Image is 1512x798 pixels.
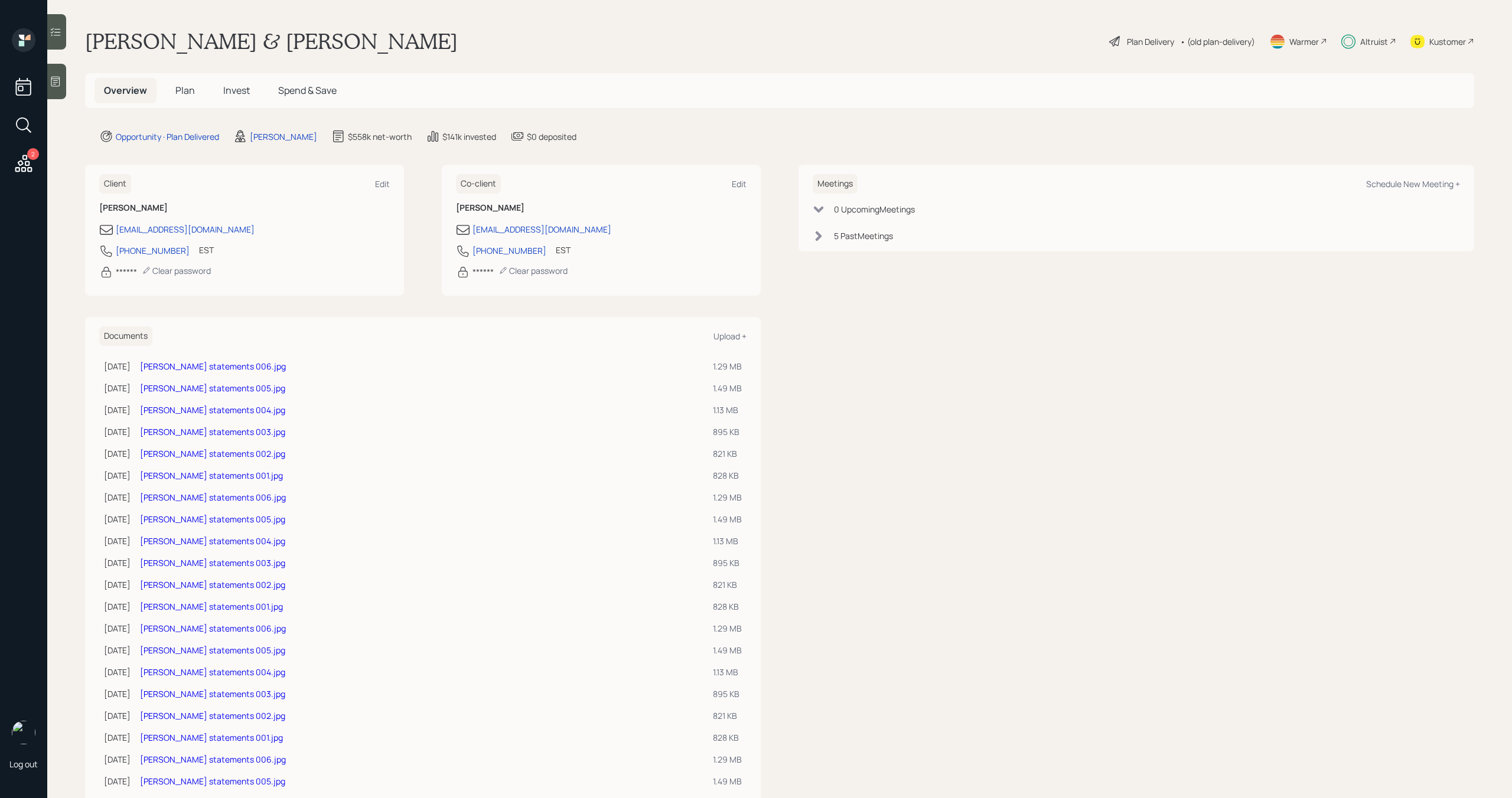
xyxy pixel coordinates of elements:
[140,426,285,437] a: [PERSON_NAME] statements 003.jpg
[104,426,131,438] div: [DATE]
[104,666,131,678] div: [DATE]
[472,244,546,257] div: [PHONE_NUMBER]
[104,578,131,591] div: [DATE]
[456,203,747,213] h6: [PERSON_NAME]
[713,666,742,678] div: 1.13 MB
[140,601,283,612] a: [PERSON_NAME] statements 001.jpg
[713,382,742,394] div: 1.49 MB
[713,535,742,547] div: 1.13 MB
[1429,35,1466,48] div: Kustomer
[199,244,214,256] div: EST
[140,710,285,721] a: [PERSON_NAME] statements 002.jpg
[813,174,858,194] h6: Meetings
[140,732,283,743] a: [PERSON_NAME] statements 001.jpg
[99,326,152,346] h6: Documents
[732,178,747,189] div: Edit
[140,382,285,394] a: [PERSON_NAME] statements 005.jpg
[116,223,255,236] div: [EMAIL_ADDRESS][DOMAIN_NAME]
[140,514,285,525] a: [PERSON_NAME] statements 005.jpg
[713,578,742,591] div: 821 KB
[99,203,390,213] h6: [PERSON_NAME]
[140,579,285,590] a: [PERSON_NAME] statements 002.jpg
[713,447,742,460] div: 821 KB
[472,223,611,236] div: [EMAIL_ADDRESS][DOMAIN_NAME]
[85,28,458,54] h1: [PERSON_NAME] & [PERSON_NAME]
[713,469,742,482] div: 828 KB
[104,360,131,372] div: [DATE]
[104,644,131,656] div: [DATE]
[713,753,742,766] div: 1.29 MB
[348,130,412,143] div: $558k net-worth
[140,361,286,372] a: [PERSON_NAME] statements 006.jpg
[442,130,496,143] div: $141k invested
[834,203,915,215] div: 0 Upcoming Meeting s
[713,360,742,372] div: 1.29 MB
[140,666,285,678] a: [PERSON_NAME] statements 004.jpg
[1289,35,1319,48] div: Warmer
[104,557,131,569] div: [DATE]
[140,535,285,547] a: [PERSON_NAME] statements 004.jpg
[104,688,131,700] div: [DATE]
[713,331,747,342] div: Upload +
[104,753,131,766] div: [DATE]
[140,754,286,765] a: [PERSON_NAME] statements 006.jpg
[713,644,742,656] div: 1.49 MB
[140,492,286,503] a: [PERSON_NAME] statements 006.jpg
[527,130,576,143] div: $0 deposited
[104,404,131,416] div: [DATE]
[1180,35,1255,48] div: • (old plan-delivery)
[175,84,195,97] span: Plan
[104,382,131,394] div: [DATE]
[104,622,131,635] div: [DATE]
[713,775,742,787] div: 1.49 MB
[713,731,742,744] div: 828 KB
[142,265,211,276] div: Clear password
[713,688,742,700] div: 895 KB
[140,688,285,699] a: [PERSON_NAME] statements 003.jpg
[104,84,147,97] span: Overview
[104,709,131,722] div: [DATE]
[104,775,131,787] div: [DATE]
[104,447,131,460] div: [DATE]
[1366,178,1460,189] div: Schedule New Meeting +
[140,776,285,787] a: [PERSON_NAME] statements 005.jpg
[140,623,286,634] a: [PERSON_NAME] statements 006.jpg
[140,557,285,568] a: [PERSON_NAME] statements 003.jpg
[375,178,390,189] div: Edit
[498,265,568,276] div: Clear password
[278,84,337,97] span: Spend & Save
[140,470,283,481] a: [PERSON_NAME] statements 001.jpg
[116,130,219,143] div: Opportunity · Plan Delivered
[713,557,742,569] div: 895 KB
[713,709,742,722] div: 821 KB
[116,244,190,257] div: [PHONE_NUMBER]
[834,230,893,242] div: 5 Past Meeting s
[140,404,285,416] a: [PERSON_NAME] statements 004.jpg
[1127,35,1174,48] div: Plan Delivery
[713,426,742,438] div: 895 KB
[713,491,742,503] div: 1.29 MB
[713,600,742,613] div: 828 KB
[104,600,131,613] div: [DATE]
[713,513,742,525] div: 1.49 MB
[556,244,571,256] div: EST
[713,404,742,416] div: 1.13 MB
[104,731,131,744] div: [DATE]
[9,758,38,770] div: Log out
[99,174,131,194] h6: Client
[140,645,285,656] a: [PERSON_NAME] statements 005.jpg
[104,491,131,503] div: [DATE]
[713,622,742,635] div: 1.29 MB
[250,130,317,143] div: [PERSON_NAME]
[104,535,131,547] div: [DATE]
[1360,35,1388,48] div: Altruist
[223,84,250,97] span: Invest
[456,174,501,194] h6: Co-client
[104,469,131,482] div: [DATE]
[27,148,39,160] div: 2
[12,721,35,744] img: michael-russo-headshot.png
[140,448,285,459] a: [PERSON_NAME] statements 002.jpg
[104,513,131,525] div: [DATE]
